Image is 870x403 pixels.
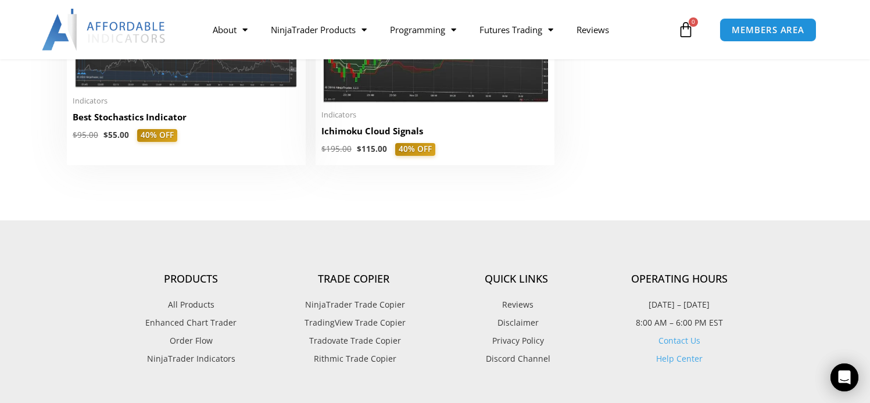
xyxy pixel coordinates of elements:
span: Rithmic Trade Copier [311,351,396,366]
img: LogoAI | Affordable Indicators – NinjaTrader [42,9,167,51]
span: MEMBERS AREA [732,26,804,34]
a: Tradovate Trade Copier [273,333,435,348]
bdi: 195.00 [321,144,352,154]
span: Tradovate Trade Copier [306,333,401,348]
div: Open Intercom Messenger [830,363,858,391]
span: $ [73,130,77,140]
a: Disclaimer [435,315,598,330]
a: Enhanced Chart Trader [110,315,273,330]
span: TradingView Trade Copier [302,315,406,330]
bdi: 95.00 [73,130,98,140]
h2: Best Stochastics Indicator [73,111,300,123]
a: Ichimoku Cloud Signals [321,125,549,143]
span: $ [103,130,108,140]
p: [DATE] – [DATE] [598,297,761,312]
a: Rithmic Trade Copier [273,351,435,366]
a: Programming [378,16,468,43]
bdi: 115.00 [357,144,387,154]
a: NinjaTrader Trade Copier [273,297,435,312]
span: Indicators [321,110,549,120]
a: About [201,16,259,43]
h2: Ichimoku Cloud Signals [321,125,549,137]
h4: Quick Links [435,273,598,286]
a: Help Center [656,353,703,364]
bdi: 55.00 [103,130,129,140]
h4: Products [110,273,273,286]
a: 0 [660,13,711,47]
span: 0 [689,17,698,27]
span: $ [357,144,361,154]
span: 40% OFF [395,143,435,156]
a: Privacy Policy [435,333,598,348]
span: Disclaimer [495,315,539,330]
a: Reviews [565,16,621,43]
a: MEMBERS AREA [719,18,817,42]
a: NinjaTrader Indicators [110,351,273,366]
a: Discord Channel [435,351,598,366]
span: Enhanced Chart Trader [145,315,237,330]
a: NinjaTrader Products [259,16,378,43]
h4: Operating Hours [598,273,761,286]
span: Reviews [499,297,534,312]
span: Discord Channel [483,351,550,366]
span: Order Flow [170,333,213,348]
a: Best Stochastics Indicator [73,111,300,129]
a: All Products [110,297,273,312]
nav: Menu [201,16,674,43]
a: TradingView Trade Copier [273,315,435,330]
a: Reviews [435,297,598,312]
span: NinjaTrader Indicators [147,351,235,366]
span: $ [321,144,326,154]
a: Futures Trading [468,16,565,43]
a: Order Flow [110,333,273,348]
a: Contact Us [658,335,700,346]
span: Privacy Policy [489,333,544,348]
span: 40% OFF [137,129,177,142]
p: 8:00 AM – 6:00 PM EST [598,315,761,330]
span: All Products [168,297,214,312]
h4: Trade Copier [273,273,435,286]
span: Indicators [73,96,300,106]
span: NinjaTrader Trade Copier [302,297,405,312]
